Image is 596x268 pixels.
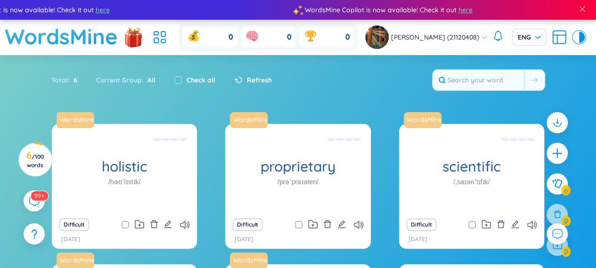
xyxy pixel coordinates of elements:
span: Refresh [247,75,272,85]
a: WordsMine [404,112,445,128]
a: avatar [365,25,391,49]
label: Check all [187,75,215,85]
button: delete [150,218,158,231]
div: Current Group : [87,70,165,90]
a: WordsMine [229,115,269,124]
a: WordsMine [56,255,95,265]
span: / 100 words [27,153,44,169]
p: [DATE] [408,235,427,244]
img: flashSalesIcon.a7f4f837.png [124,23,143,51]
span: delete [150,220,158,228]
button: delete [497,218,505,231]
h1: /həʊˈlɪstɪk/ [108,176,141,187]
span: edit [163,220,172,228]
h1: holistic [52,158,197,174]
input: Search your word [433,70,524,90]
span: delete [323,220,332,228]
button: edit [163,218,172,231]
a: WordsMine [56,115,95,124]
img: avatar [365,25,389,49]
a: WordsMine [230,112,271,128]
a: WordsMine [57,112,98,128]
span: ENG [518,32,540,42]
span: 0 [229,32,233,42]
span: here [458,5,473,15]
span: here [96,5,110,15]
span: All [144,76,155,84]
h1: /ˌsaɪənˈtɪfɪk/ [453,176,490,187]
a: WordsMine [5,20,118,53]
p: [DATE] [61,235,80,244]
a: WordsMine [403,115,442,124]
h1: proprietary [225,158,370,174]
button: Difficult [407,219,436,231]
span: 0 [345,32,350,42]
h3: 6 [24,152,46,169]
button: edit [511,218,519,231]
h1: /prəˈpraɪəteri/ [278,176,318,187]
span: 0 [287,32,292,42]
p: [DATE] [235,235,253,244]
div: Total : [51,70,87,90]
span: [PERSON_NAME] (21120408) [391,32,479,42]
button: delete [323,218,332,231]
span: plus [551,147,563,159]
span: edit [337,220,346,228]
sup: 573 [31,191,48,201]
span: edit [511,220,519,228]
button: Difficult [233,219,262,231]
button: edit [337,218,346,231]
a: WordsMine [229,255,269,265]
h1: scientific [399,158,544,174]
span: delete [497,220,505,228]
span: 6 [70,75,77,85]
button: Difficult [59,219,89,231]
